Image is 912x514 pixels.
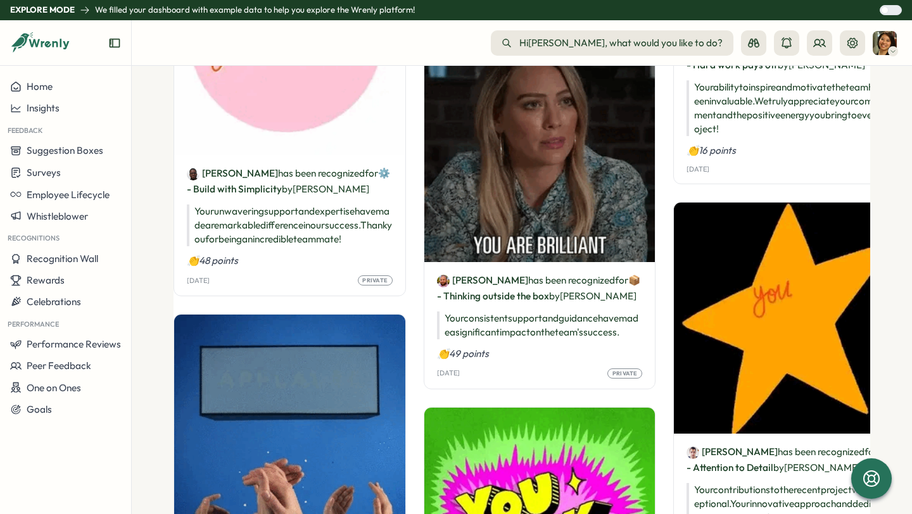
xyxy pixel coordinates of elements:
span: One on Ones [27,382,81,394]
p: 👏49 points [437,347,643,361]
button: Hi[PERSON_NAME], what would you like to do? [491,30,733,56]
span: Employee Lifecycle [27,189,110,201]
span: Private [612,369,638,378]
span: Insights [27,102,60,114]
span: Hi [PERSON_NAME] , what would you like to do? [519,36,723,50]
p: Explore Mode [10,4,75,16]
span: 🔍 - Attention to Detail [687,446,890,473]
span: ⚙️ - Build with Simplicity [187,167,390,195]
p: has been recognized by [PERSON_NAME] [187,165,393,197]
img: Ethan Lewis [687,446,699,459]
img: Recognition Image [424,31,655,262]
p: [DATE] [687,165,709,173]
img: David Wilson [437,275,450,287]
a: Ethan Lewis[PERSON_NAME] [187,166,278,180]
span: Surveys [27,166,61,179]
span: Performance Reviews [27,338,121,350]
p: Your unwavering support and expertise have made a remarkable difference in our success. Thank you... [187,204,393,246]
span: Celebrations [27,296,81,308]
p: [DATE] [187,277,210,285]
p: 👏16 points [687,144,892,158]
p: has been recognized by [PERSON_NAME] [437,272,643,304]
span: Home [27,80,53,92]
p: Your ability to inspire and motivate the team has been invaluable. We truly appreciate your commi... [687,80,892,136]
span: Whistleblower [27,210,88,222]
span: Suggestion Boxes [27,144,103,156]
img: Recognition Image [674,203,905,434]
a: Ethan Lewis[PERSON_NAME] [687,445,778,459]
span: Peer Feedback [27,360,91,372]
p: We filled your dashboard with example data to help you explore the Wrenly platform! [95,4,415,16]
span: Rewards [27,274,65,286]
span: Recognition Wall [27,253,98,265]
p: [DATE] [437,369,460,377]
a: David Wilson[PERSON_NAME] [437,273,528,287]
button: Expand sidebar [108,37,121,49]
span: 📦 - Thinking outside the box [437,274,640,302]
span: Private [362,276,388,285]
span: for [864,446,878,458]
span: Goals [27,403,52,415]
p: 👏48 points [187,254,393,268]
span: 💪 - Hard work pays off [687,43,890,71]
p: has been recognized by [PERSON_NAME] [687,444,892,475]
span: for [615,274,628,286]
span: for [365,167,378,179]
img: Sarah Johnson [873,31,897,55]
img: Ethan Lewis [187,168,199,180]
p: Your consistent support and guidance have made a significant impact on the team's success. [437,311,643,339]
